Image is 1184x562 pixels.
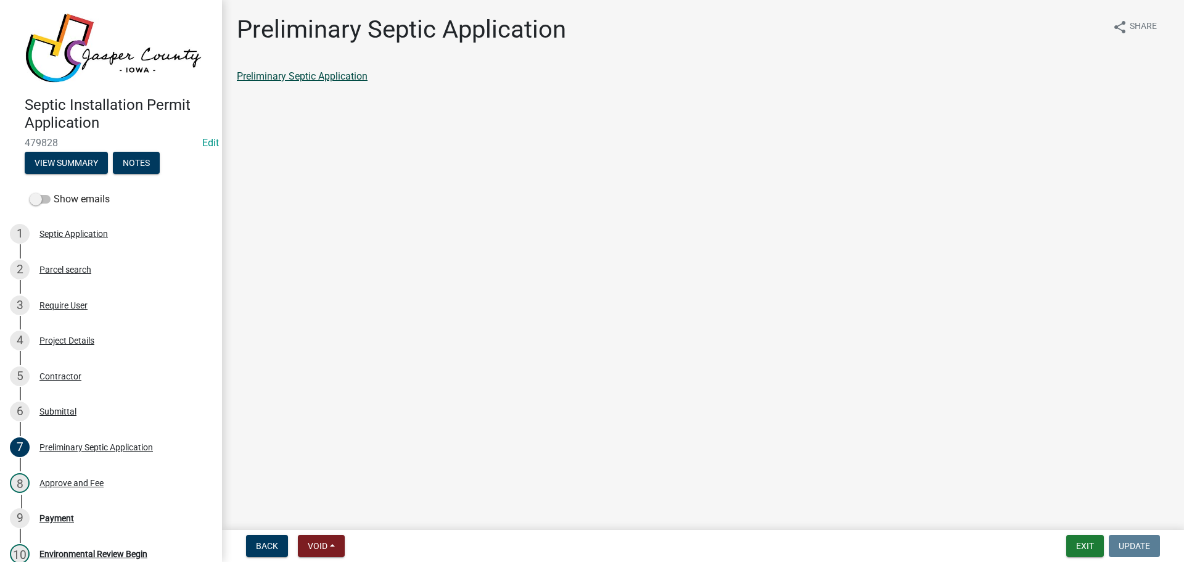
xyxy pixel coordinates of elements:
wm-modal-confirm: Notes [113,159,160,168]
label: Show emails [30,192,110,207]
span: Share [1130,20,1157,35]
span: Back [256,541,278,551]
span: 479828 [25,137,197,149]
div: Contractor [39,372,81,381]
button: Back [246,535,288,557]
div: Approve and Fee [39,479,104,487]
a: Edit [202,137,219,149]
h4: Septic Installation Permit Application [25,96,212,132]
button: Notes [113,152,160,174]
wm-modal-confirm: Summary [25,159,108,168]
a: Preliminary Septic Application [237,70,368,82]
button: View Summary [25,152,108,174]
div: 4 [10,331,30,350]
h1: Preliminary Septic Application [237,15,566,44]
button: Exit [1066,535,1104,557]
div: 9 [10,508,30,528]
div: Parcel search [39,265,91,274]
i: share [1112,20,1127,35]
span: Update [1119,541,1150,551]
div: Require User [39,301,88,310]
div: Submittal [39,407,76,416]
div: Payment [39,514,74,523]
img: Jasper County, Iowa [25,13,202,83]
div: 6 [10,402,30,421]
div: Preliminary Septic Application [39,443,153,452]
div: 3 [10,295,30,315]
wm-modal-confirm: Edit Application Number [202,137,219,149]
div: Project Details [39,336,94,345]
div: 2 [10,260,30,279]
button: shareShare [1103,15,1167,39]
div: 1 [10,224,30,244]
div: 5 [10,366,30,386]
div: 8 [10,473,30,493]
button: Void [298,535,345,557]
span: Void [308,541,327,551]
button: Update [1109,535,1160,557]
div: 7 [10,437,30,457]
div: Environmental Review Begin [39,550,147,558]
div: Septic Application [39,229,108,238]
